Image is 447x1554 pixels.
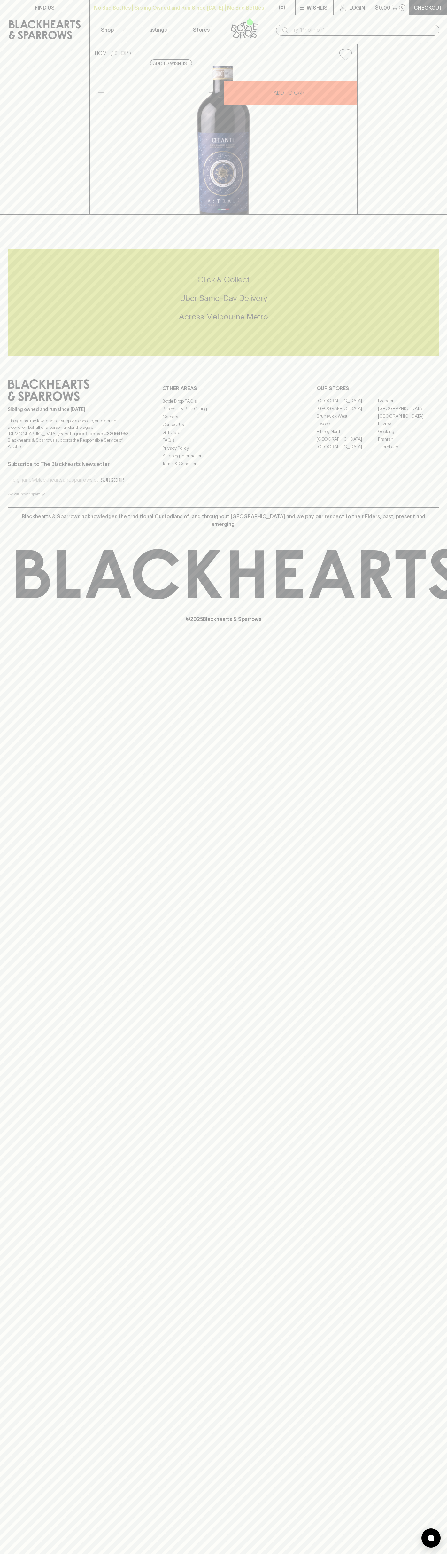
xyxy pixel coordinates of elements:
[98,473,130,487] button: SUBSCRIBE
[162,384,285,392] p: OTHER AREAS
[414,4,443,12] p: Checkout
[8,460,130,468] p: Subscribe to The Blackhearts Newsletter
[378,405,439,412] a: [GEOGRAPHIC_DATA]
[95,50,110,56] a: HOME
[317,428,378,436] a: Fitzroy North
[317,420,378,428] a: Elwood
[8,491,130,497] p: We will never spam you
[8,249,439,356] div: Call to action block
[337,47,354,63] button: Add to wishlist
[101,476,127,484] p: SUBSCRIBE
[162,460,285,467] a: Terms & Conditions
[401,6,404,9] p: 0
[8,418,130,450] p: It is against the law to sell or supply alcohol to, or to obtain alcohol on behalf of a person un...
[378,443,439,451] a: Thornbury
[8,311,439,322] h5: Across Melbourne Metro
[378,428,439,436] a: Geelong
[150,59,192,67] button: Add to wishlist
[378,397,439,405] a: Braddon
[162,421,285,428] a: Contact Us
[307,4,331,12] p: Wishlist
[317,412,378,420] a: Brunswick West
[8,274,439,285] h5: Click & Collect
[101,26,114,34] p: Shop
[274,89,308,97] p: ADD TO CART
[375,4,390,12] p: $0.00
[317,443,378,451] a: [GEOGRAPHIC_DATA]
[317,384,439,392] p: OUR STORES
[162,405,285,413] a: Business & Bulk Gifting
[317,397,378,405] a: [GEOGRAPHIC_DATA]
[35,4,55,12] p: FIND US
[162,444,285,452] a: Privacy Policy
[193,26,210,34] p: Stores
[428,1535,434,1541] img: bubble-icon
[378,420,439,428] a: Fitzroy
[317,405,378,412] a: [GEOGRAPHIC_DATA]
[162,397,285,405] a: Bottle Drop FAQ's
[224,81,357,105] button: ADD TO CART
[114,50,128,56] a: SHOP
[70,431,129,436] strong: Liquor License #32064953
[317,436,378,443] a: [GEOGRAPHIC_DATA]
[162,452,285,460] a: Shipping Information
[378,412,439,420] a: [GEOGRAPHIC_DATA]
[12,513,435,528] p: Blackhearts & Sparrows acknowledges the traditional Custodians of land throughout [GEOGRAPHIC_DAT...
[162,428,285,436] a: Gift Cards
[378,436,439,443] a: Prahran
[162,436,285,444] a: FAQ's
[162,413,285,420] a: Careers
[291,25,434,35] input: Try "Pinot noir"
[90,66,357,214] img: 40300.png
[146,26,167,34] p: Tastings
[8,293,439,303] h5: Uber Same-Day Delivery
[13,475,98,485] input: e.g. jane@blackheartsandsparrows.com.au
[134,15,179,44] a: Tastings
[349,4,365,12] p: Login
[90,15,135,44] button: Shop
[8,406,130,412] p: Sibling owned and run since [DATE]
[179,15,224,44] a: Stores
